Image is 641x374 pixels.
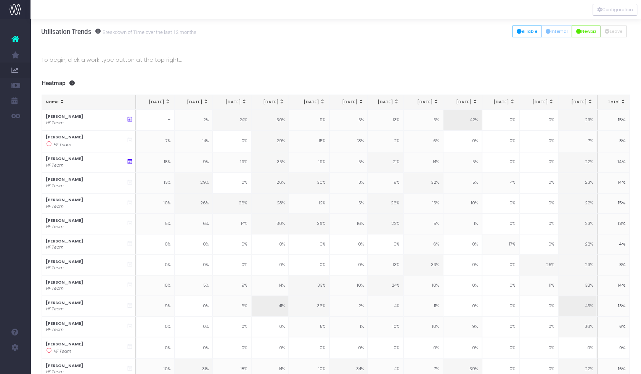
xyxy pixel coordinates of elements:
[175,110,212,130] td: 2%
[179,99,209,105] div: [DATE]
[541,26,572,37] button: Internal
[482,173,519,193] td: 4%
[482,255,519,275] td: 0%
[289,130,329,152] td: 15%
[597,110,630,130] td: 15%
[136,255,175,275] td: 0%
[329,213,368,234] td: 16%
[558,130,597,152] td: 7%
[329,173,368,193] td: 3%
[251,193,289,214] td: 28%
[368,234,403,255] td: 0%
[329,193,368,214] td: 5%
[251,213,289,234] td: 30%
[289,193,329,214] td: 12%
[212,337,251,359] td: 0%
[251,95,289,110] th: Apr 25: activate to sort column ascending
[519,152,558,173] td: 0%
[407,99,439,105] div: [DATE]
[443,110,482,130] td: 42%
[251,316,289,337] td: 0%
[46,224,63,230] i: HF Team
[443,193,482,214] td: 10%
[175,173,212,193] td: 29%
[597,316,630,337] td: 6%
[289,110,329,130] td: 9%
[597,95,630,110] th: Total: activate to sort column ascending
[519,234,558,255] td: 0%
[403,130,443,152] td: 6%
[443,213,482,234] td: 1%
[140,99,170,105] div: [DATE]
[251,110,289,130] td: 30%
[251,275,289,296] td: 14%
[46,120,63,126] i: HF Team
[403,152,443,173] td: 14%
[403,110,443,130] td: 5%
[175,234,212,255] td: 0%
[136,110,175,130] td: –
[175,95,212,110] th: Feb 25: activate to sort column ascending
[251,152,289,173] td: 35%
[597,193,630,214] td: 15%
[289,275,329,296] td: 33%
[368,173,403,193] td: 9%
[289,213,329,234] td: 36%
[175,152,212,173] td: 9%
[368,213,403,234] td: 22%
[403,255,443,275] td: 33%
[593,4,637,16] button: Configuration
[42,55,630,64] p: To begin, click a work type button at the top right...
[443,337,482,359] td: 0%
[512,26,542,37] button: Billable
[212,110,251,130] td: 24%
[251,234,289,255] td: 0%
[558,193,597,214] td: 22%
[136,275,175,296] td: 10%
[46,218,83,223] strong: [PERSON_NAME]
[289,337,329,359] td: 0%
[46,321,83,326] strong: [PERSON_NAME]
[368,255,403,275] td: 13%
[46,363,83,369] strong: [PERSON_NAME]
[368,296,403,316] td: 4%
[403,337,443,359] td: 0%
[519,316,558,337] td: 0%
[46,204,63,210] i: HF Team
[482,275,519,296] td: 0%
[251,337,289,359] td: 0%
[519,337,558,359] td: 0%
[482,152,519,173] td: 0%
[443,255,482,275] td: 0%
[46,177,83,182] strong: [PERSON_NAME]
[289,316,329,337] td: 5%
[46,279,83,285] strong: [PERSON_NAME]
[329,130,368,152] td: 18%
[443,316,482,337] td: 9%
[329,275,368,296] td: 10%
[524,99,554,105] div: [DATE]
[368,337,403,359] td: 0%
[46,259,83,265] strong: [PERSON_NAME]
[443,296,482,316] td: 0%
[403,173,443,193] td: 32%
[593,4,637,16] div: Vertical button group
[329,337,368,359] td: 0%
[217,99,247,105] div: [DATE]
[519,95,558,110] th: Nov 25: activate to sort column ascending
[42,95,137,110] th: Name: activate to sort column ascending
[443,95,482,110] th: Sep 25: activate to sort column ascending
[558,95,597,110] th: Dec 25: activate to sort column ascending
[562,99,593,105] div: [DATE]
[212,234,251,255] td: 0%
[597,275,630,296] td: 14%
[175,213,212,234] td: 6%
[175,130,212,152] td: 14%
[558,152,597,173] td: 22%
[136,234,175,255] td: 0%
[443,234,482,255] td: 0%
[101,28,198,35] small: Breakdown of Time over the last 12 months.
[136,152,175,173] td: 18%
[46,300,83,306] strong: [PERSON_NAME]
[46,134,83,140] strong: [PERSON_NAME]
